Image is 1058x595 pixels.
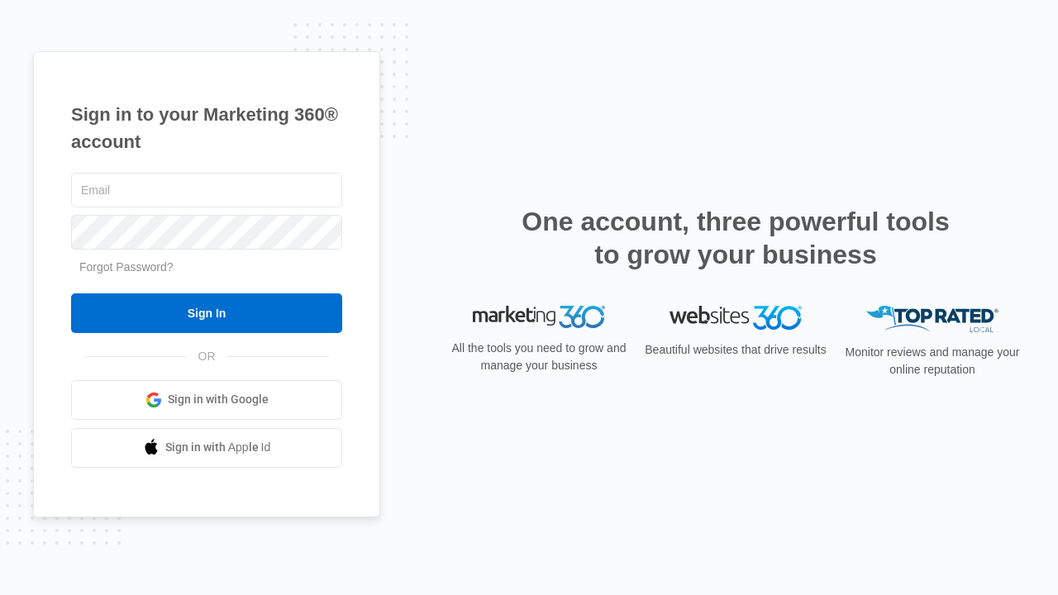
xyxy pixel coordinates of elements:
[187,348,227,365] span: OR
[866,306,998,333] img: Top Rated Local
[446,340,631,374] p: All the tools you need to grow and manage your business
[165,439,271,456] span: Sign in with Apple Id
[643,341,828,359] p: Beautiful websites that drive results
[79,260,174,274] a: Forgot Password?
[71,380,342,420] a: Sign in with Google
[670,306,802,330] img: Websites 360
[71,293,342,333] input: Sign In
[473,306,605,329] img: Marketing 360
[840,344,1025,378] p: Monitor reviews and manage your online reputation
[71,428,342,468] a: Sign in with Apple Id
[517,205,955,271] h2: One account, three powerful tools to grow your business
[71,173,342,207] input: Email
[168,391,269,408] span: Sign in with Google
[71,101,342,155] h1: Sign in to your Marketing 360® account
